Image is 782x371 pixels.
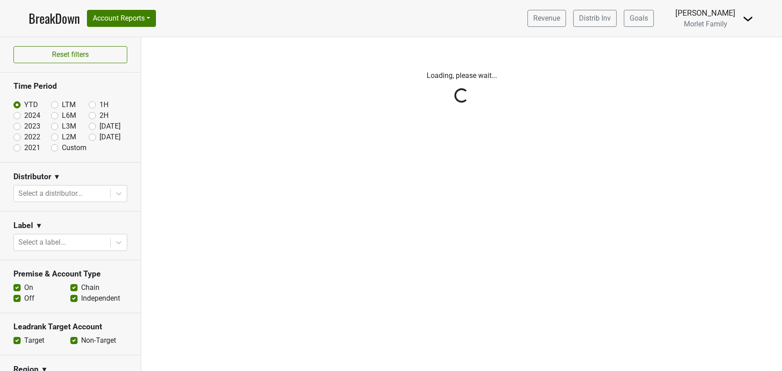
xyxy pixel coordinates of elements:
span: Morlet Family [684,20,727,28]
a: BreakDown [29,9,80,28]
button: Account Reports [87,10,156,27]
a: Distrib Inv [573,10,617,27]
div: [PERSON_NAME] [675,7,735,19]
img: Dropdown Menu [743,13,753,24]
a: Goals [624,10,654,27]
p: Loading, please wait... [213,70,710,81]
a: Revenue [527,10,566,27]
